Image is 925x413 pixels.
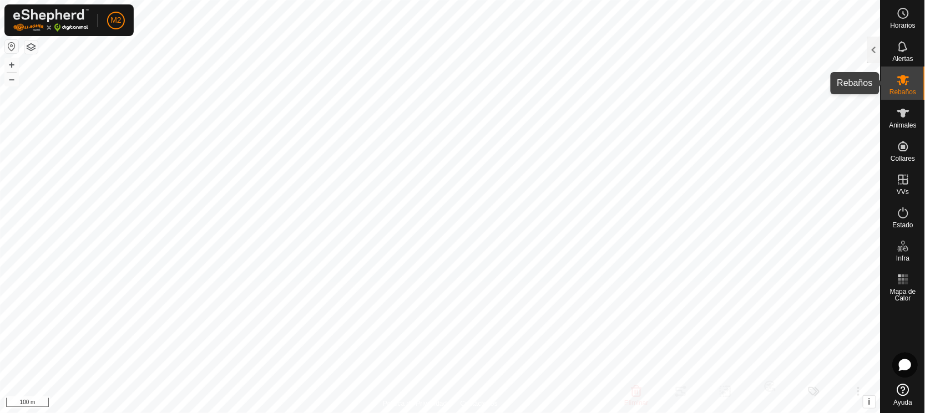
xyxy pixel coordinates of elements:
[891,155,915,162] span: Collares
[893,222,913,228] span: Estado
[894,399,913,406] span: Ayuda
[5,73,18,86] button: –
[24,40,38,54] button: Capas del Mapa
[13,9,89,32] img: Logo Gallagher
[863,396,876,408] button: i
[889,122,917,129] span: Animales
[110,14,121,26] span: M2
[5,40,18,53] button: Restablecer Mapa
[889,89,916,95] span: Rebaños
[868,397,871,406] span: i
[461,399,498,409] a: Contáctenos
[5,58,18,72] button: +
[881,379,925,410] a: Ayuda
[893,55,913,62] span: Alertas
[884,288,922,302] span: Mapa de Calor
[383,399,447,409] a: Política de Privacidad
[896,255,909,262] span: Infra
[897,188,909,195] span: VVs
[891,22,916,29] span: Horarios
